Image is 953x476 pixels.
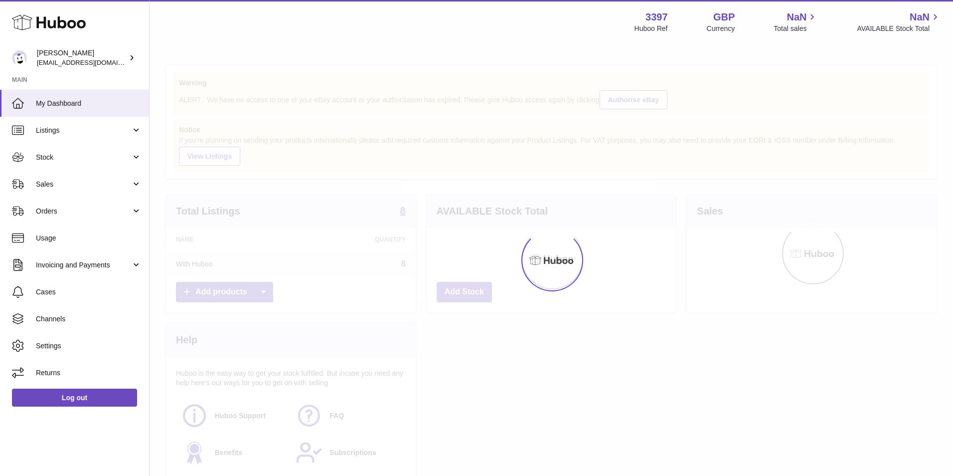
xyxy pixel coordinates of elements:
span: Orders [36,207,131,216]
span: Returns [36,368,142,378]
span: NaN [787,10,806,24]
span: Channels [36,314,142,324]
div: [PERSON_NAME] [37,48,127,67]
span: Cases [36,287,142,297]
span: Invoicing and Payments [36,260,131,270]
span: NaN [910,10,930,24]
span: My Dashboard [36,99,142,108]
span: Listings [36,126,131,135]
span: Stock [36,153,131,162]
a: NaN Total sales [774,10,818,33]
img: sales@canchema.com [12,50,27,65]
span: Usage [36,234,142,243]
strong: GBP [713,10,735,24]
strong: 3397 [645,10,668,24]
span: Settings [36,341,142,351]
a: Log out [12,389,137,407]
div: Huboo Ref [635,24,668,33]
span: [EMAIL_ADDRESS][DOMAIN_NAME] [37,58,147,66]
div: Currency [707,24,735,33]
span: Sales [36,180,131,189]
span: Total sales [774,24,818,33]
a: NaN AVAILABLE Stock Total [857,10,941,33]
span: AVAILABLE Stock Total [857,24,941,33]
